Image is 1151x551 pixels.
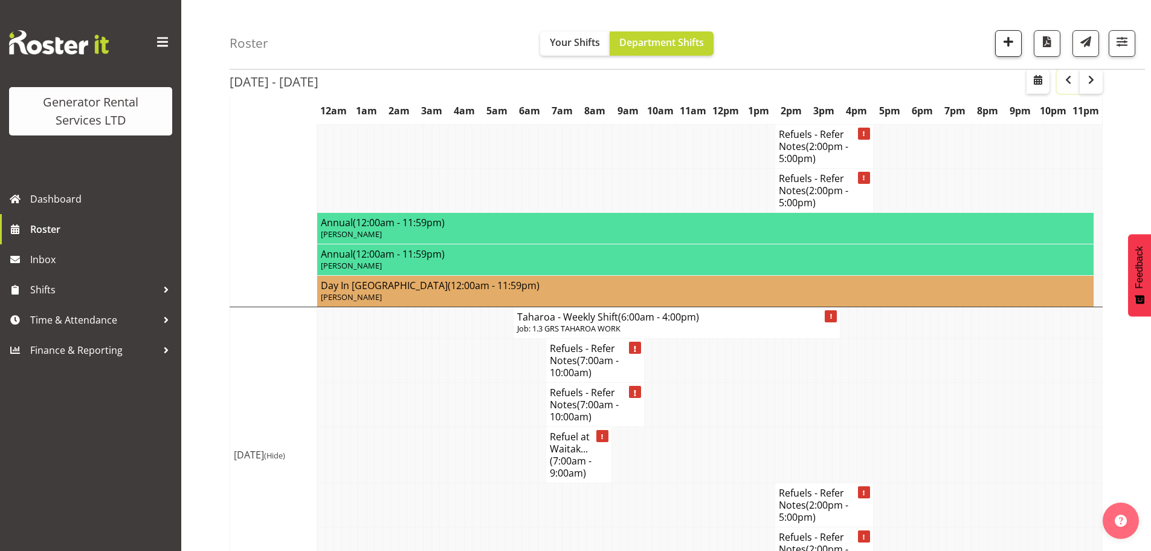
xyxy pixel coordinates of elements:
th: 8pm [971,97,1004,125]
span: Roster [30,220,175,238]
div: Generator Rental Services LTD [21,93,160,129]
th: 8am [579,97,611,125]
th: 11pm [1069,97,1103,125]
span: (7:00am - 9:00am) [550,454,592,480]
th: 7am [546,97,579,125]
th: 3am [415,97,448,125]
span: [PERSON_NAME] [321,229,382,240]
span: (2:00pm - 5:00pm) [779,184,848,209]
span: Dashboard [30,190,175,208]
th: 10pm [1037,97,1069,125]
span: (Hide) [264,450,285,461]
span: Finance & Reporting [30,341,157,359]
th: 6pm [906,97,938,125]
button: Add a new shift [995,30,1022,57]
th: 6am [514,97,546,125]
th: 3pm [808,97,840,125]
th: 12pm [709,97,742,125]
span: (7:00am - 10:00am) [550,398,619,423]
span: Inbox [30,250,175,269]
th: 1pm [743,97,775,125]
img: Rosterit website logo [9,30,109,54]
span: [PERSON_NAME] [321,292,382,302]
span: (12:00am - 11:59pm) [448,279,540,292]
h4: Refuels - Refer Notes [550,386,640,423]
h2: [DATE] - [DATE] [230,74,318,90]
img: help-xxl-2.png [1115,515,1127,527]
span: Department Shifts [619,36,704,49]
button: Your Shifts [540,31,610,56]
h4: Refuels - Refer Notes [779,172,869,209]
h4: Roster [230,36,268,50]
h4: Annual [321,248,1089,260]
h4: Refuels - Refer Notes [779,128,869,165]
th: 4pm [840,97,873,125]
h4: Refuel at Waitak... [550,431,607,479]
span: (12:00am - 11:59pm) [353,216,445,229]
button: Filter Shifts [1109,30,1135,57]
span: Your Shifts [550,36,600,49]
th: 1am [350,97,382,125]
th: 7pm [938,97,971,125]
button: Feedback - Show survey [1128,234,1151,316]
th: 11am [677,97,709,125]
button: Department Shifts [610,31,714,56]
button: Select a specific date within the roster. [1027,70,1049,94]
span: (12:00am - 11:59pm) [353,247,445,261]
th: 2am [382,97,415,125]
p: Job: 1.3 GRS TAHAROA WORK [517,323,836,334]
th: 12am [317,97,350,125]
span: (7:00am - 10:00am) [550,354,619,379]
span: Time & Attendance [30,311,157,329]
th: 9pm [1004,97,1037,125]
th: 4am [448,97,480,125]
th: 2pm [775,97,808,125]
span: Shifts [30,281,157,299]
span: [PERSON_NAME] [321,260,382,271]
h4: Annual [321,217,1089,229]
th: 10am [644,97,677,125]
h4: Taharoa - Weekly Shift [517,311,836,323]
th: 9am [611,97,644,125]
th: 5pm [873,97,906,125]
span: (6:00am - 4:00pm) [618,310,699,324]
span: (2:00pm - 5:00pm) [779,140,848,165]
h4: Refuels - Refer Notes [779,487,869,523]
span: (2:00pm - 5:00pm) [779,498,848,524]
h4: Refuels - Refer Notes [550,342,640,379]
span: Feedback [1134,246,1145,289]
button: Send a list of all shifts for the selected filtered period to all rostered employees. [1072,30,1099,57]
th: 5am [481,97,514,125]
button: Download a PDF of the roster according to the set date range. [1034,30,1060,57]
h4: Day In [GEOGRAPHIC_DATA] [321,279,1089,292]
